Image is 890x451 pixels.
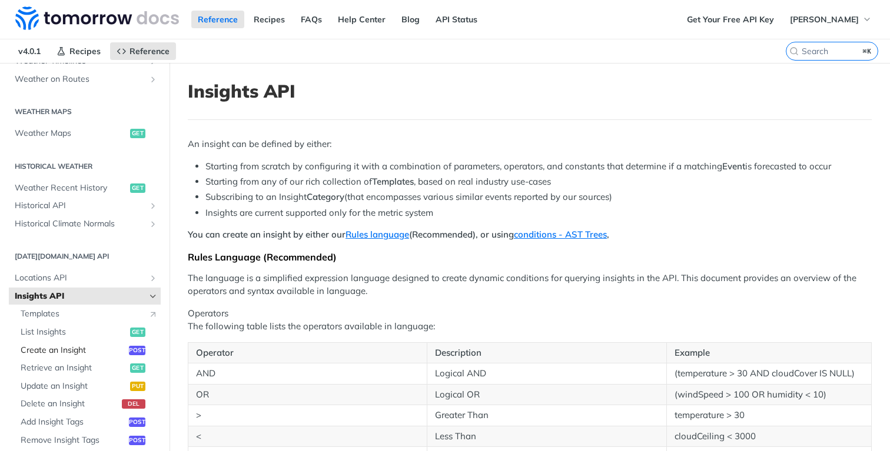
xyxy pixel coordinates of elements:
[21,326,127,338] span: List Insights
[110,42,176,60] a: Reference
[205,175,872,189] li: Starting from any of our rich collection of , based on real industry use-cases
[666,405,871,426] td: temperature > 30
[129,46,170,56] span: Reference
[514,229,607,240] a: conditions - AST Trees
[790,14,859,25] span: [PERSON_NAME]
[188,342,427,363] th: Operator
[346,229,409,240] a: Rules language
[148,219,158,229] button: Show subpages for Historical Climate Normals
[188,426,427,447] td: <
[50,42,107,60] a: Recipes
[247,11,291,28] a: Recipes
[680,11,781,28] a: Get Your Free API Key
[427,363,666,385] td: Logical AND
[9,197,161,215] a: Historical APIShow subpages for Historical API
[15,218,145,230] span: Historical Climate Normals
[15,342,161,359] a: Create an Insightpost
[188,138,872,151] p: An insight can be defined by either:
[21,435,126,446] span: Remove Insight Tags
[188,251,872,263] div: Rules Language (Recommended)
[666,342,871,363] th: Example
[130,382,145,391] span: put
[130,129,145,138] span: get
[129,436,145,445] span: post
[15,74,145,85] span: Weather on Routes
[129,346,145,355] span: post
[9,215,161,233] a: Historical Climate NormalsShow subpages for Historical Climate Normals
[21,398,119,410] span: Delete an Insight
[860,45,875,57] kbd: ⌘K
[9,161,161,172] h2: Historical Weather
[188,272,872,298] p: The language is a simplified expression language designed to create dynamic conditions for queryi...
[9,269,161,287] a: Locations APIShow subpages for Locations API
[9,71,161,88] a: Weather on RoutesShow subpages for Weather on Routes
[12,42,47,60] span: v4.0.1
[148,292,158,301] button: Hide subpages for Insights API
[15,305,161,323] a: TemplatesLink
[188,307,872,333] p: Operators The following table lists the operators available in language:
[15,359,161,377] a: Retrieve an Insightget
[427,342,666,363] th: Description
[9,106,161,117] h2: Weather Maps
[129,417,145,427] span: post
[21,345,126,356] span: Create an Insight
[666,384,871,405] td: (windSpeed > 100 OR humidity < 10)
[148,75,158,84] button: Show subpages for Weather on Routes
[15,395,161,413] a: Delete an Insightdel
[205,206,872,220] li: Insights are current supported only for the metric system
[331,11,392,28] a: Help Center
[130,328,145,337] span: get
[294,11,328,28] a: FAQs
[15,200,145,212] span: Historical API
[666,426,871,447] td: cloudCeiling < 3000
[429,11,484,28] a: API Status
[148,273,158,283] button: Show subpages for Locations API
[666,363,871,385] td: (temperature > 30 AND cloudCover IS NULL)
[372,176,414,187] strong: Templates
[122,399,145,409] span: del
[307,191,344,202] strong: Category
[15,432,161,449] a: Remove Insight Tagspost
[188,384,427,405] td: OR
[427,405,666,426] td: Greater Than
[205,160,872,173] li: Starting from scratch by configuring it with a combination of parameters, operators, and constant...
[21,416,126,428] span: Add Insight Tags
[15,182,127,194] span: Weather Recent History
[188,81,872,102] h1: Insights API
[188,405,427,426] td: >
[15,413,161,431] a: Add Insight Tagspost
[21,362,127,374] span: Retrieve an Insight
[188,363,427,385] td: AND
[722,161,745,172] strong: Event
[789,46,799,56] svg: Search
[15,323,161,341] a: List Insightsget
[148,201,158,211] button: Show subpages for Historical API
[9,251,161,262] h2: [DATE][DOMAIN_NAME] API
[783,11,878,28] button: [PERSON_NAME]
[9,288,161,305] a: Insights APIHide subpages for Insights API
[15,290,145,302] span: Insights API
[15,272,145,284] span: Locations API
[205,191,872,204] li: Subscribing to an Insight (that encompasses various similar events reported by our sources)
[9,125,161,142] a: Weather Mapsget
[130,363,145,373] span: get
[130,183,145,193] span: get
[21,380,127,392] span: Update an Insight
[15,6,179,30] img: Tomorrow.io Weather API Docs
[9,179,161,197] a: Weather Recent Historyget
[427,426,666,447] td: Less Than
[191,11,244,28] a: Reference
[188,229,609,240] strong: You can create an insight by either our (Recommended), or using ,
[15,128,127,139] span: Weather Maps
[395,11,426,28] a: Blog
[427,384,666,405] td: Logical OR
[69,46,101,56] span: Recipes
[21,308,142,320] span: Templates
[148,309,158,319] i: Link
[15,377,161,395] a: Update an Insightput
